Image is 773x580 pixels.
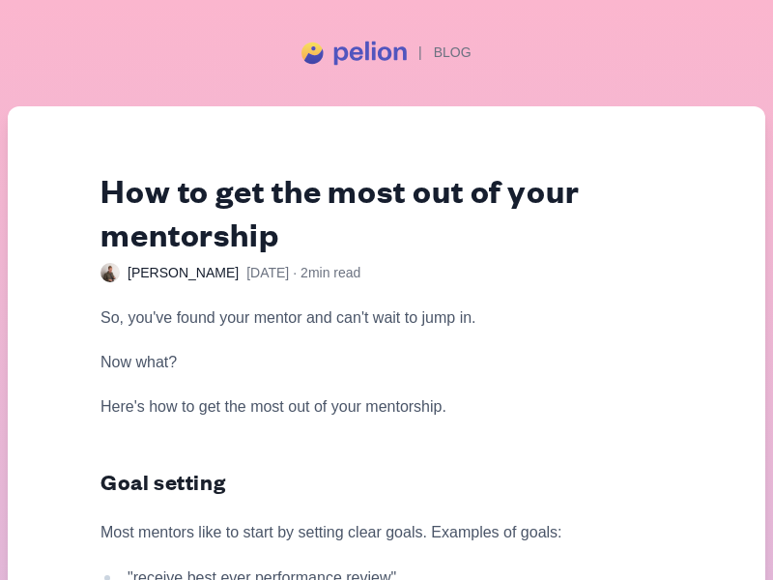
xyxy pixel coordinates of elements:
[246,263,289,282] time: [DATE]
[100,263,120,282] img: Martin Permin
[100,350,659,375] p: Now what?
[418,44,422,60] span: |
[100,305,659,331] p: So, you've found your mentor and can't wait to jump in.
[100,520,659,545] p: Most mentors like to start by setting clear goals. Examples of goals:
[407,44,472,62] span: Blog
[301,263,360,282] span: 2 min read
[100,263,239,282] a: [PERSON_NAME]
[100,394,659,420] p: Here's how to get the most out of your mentorship.
[293,263,297,282] span: ·
[100,168,673,255] h1: How to get the most out of your mentorship
[100,466,659,497] h2: Goal setting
